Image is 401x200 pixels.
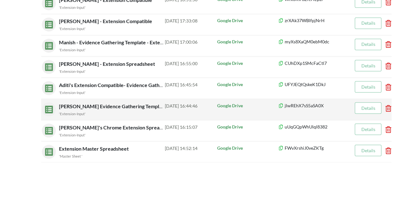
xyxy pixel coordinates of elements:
p: zrXAk37WBlfpjNrH [278,17,354,24]
a: Details [361,63,375,68]
p: jlwREhX7sS5aSA0X [278,102,354,109]
a: Details [361,20,375,26]
p: uUqGQpWhUlql8382 [278,123,354,130]
p: Google Drive [217,123,278,130]
div: [DATE] 16:45:54 [165,81,217,95]
span: [PERSON_NAME]'s Chrome Extension Spreadsheet [59,124,176,130]
span: [PERSON_NAME] - Extension Spreadsheet [59,60,156,66]
div: [DATE] 17:33:08 [165,17,217,31]
button: Details [355,102,381,114]
small: 'Master Sheet ' [59,154,82,158]
button: Details [355,145,381,156]
p: myXs8XaQM0ebM0dc [278,39,354,45]
small: 'Extension-Input' [59,90,86,94]
a: Details [361,147,375,153]
p: Google Drive [217,17,278,24]
img: sheets.7a1b7961.svg [42,81,53,92]
p: Google Drive [217,60,278,66]
span: Manish - Evidence Gathering Template - Extension Compatible [59,39,200,45]
div: [DATE] 16:15:07 [165,123,217,137]
a: Details [361,84,375,89]
p: Google Drive [217,39,278,45]
div: [DATE] 14:52:14 [165,145,217,159]
small: 'Extension-Input' [59,133,86,137]
img: sheets.7a1b7961.svg [42,17,53,28]
button: Details [355,39,381,50]
small: 'Extension-Input' [59,111,86,116]
button: Details [355,60,381,71]
span: [PERSON_NAME] Evidence Gathering Template - Extension Compatible [59,103,221,109]
div: [DATE] 17:00:06 [165,39,217,53]
span: [PERSON_NAME] - Extension Compatible [59,18,153,24]
img: sheets.7a1b7961.svg [42,60,53,71]
span: Aditi's Extension Compatible- Evidence Gathering Template [59,82,194,88]
small: 'Extension-Input' [59,27,86,31]
img: sheets.7a1b7961.svg [42,39,53,50]
a: Details [361,41,375,47]
p: Google Drive [217,81,278,87]
p: Google Drive [217,145,278,151]
a: Details [361,126,375,132]
a: Details [361,105,375,110]
p: FWvXrshiJ0veZKTg [278,145,354,151]
img: sheets.7a1b7961.svg [42,145,53,156]
button: Details [355,81,381,92]
button: Details [355,17,381,29]
p: CUhDXp1SMcFaCtl7 [278,60,354,66]
small: 'Extension-Input' [59,69,86,73]
span: Extension Master Spreadsheet [59,145,130,151]
img: sheets.7a1b7961.svg [42,123,53,134]
small: 'Extension-Input' [59,5,86,9]
img: sheets.7a1b7961.svg [42,102,53,113]
button: Details [355,123,381,135]
div: [DATE] 16:44:46 [165,102,217,116]
p: Google Drive [217,102,278,109]
p: UFYJEQtQskeK1DkJ [278,81,354,87]
div: [DATE] 16:55:00 [165,60,217,74]
small: 'Extension-Input' [59,48,86,52]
